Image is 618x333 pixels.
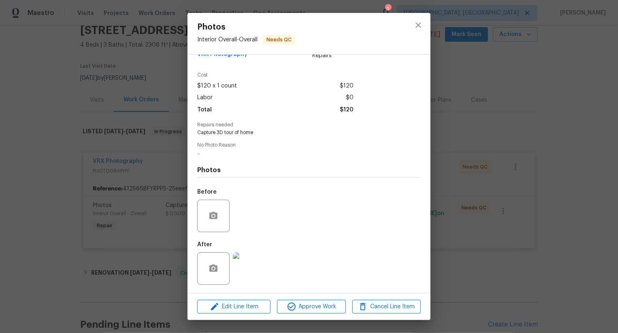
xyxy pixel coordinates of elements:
span: .. [197,149,399,156]
span: VRX Photography [197,51,247,58]
span: Repairs needed [197,122,421,128]
h4: Photos [197,166,421,174]
button: Edit Line Item [197,300,271,314]
span: Labor [197,92,213,104]
span: Cost [197,73,354,78]
span: Repairs [312,51,354,60]
div: 1 [385,5,391,13]
span: Needs QC [263,36,295,44]
span: No Photo Reason [197,143,421,148]
span: Photos [197,23,296,32]
button: Cancel Line Item [352,300,421,314]
span: Total [197,104,212,116]
span: $120 [340,80,354,92]
span: Edit Line Item [200,302,268,312]
span: $120 x 1 count [197,80,237,92]
h5: After [197,242,212,248]
button: close [409,15,428,35]
span: Approve Work [279,302,343,312]
button: Approve Work [277,300,345,314]
span: Capture 3D tour of home [197,129,399,136]
span: Cancel Line Item [355,302,418,312]
span: Interior Overall - Overall [197,37,258,43]
span: $120 [340,104,354,116]
h5: Before [197,189,217,195]
span: $0 [346,92,354,104]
